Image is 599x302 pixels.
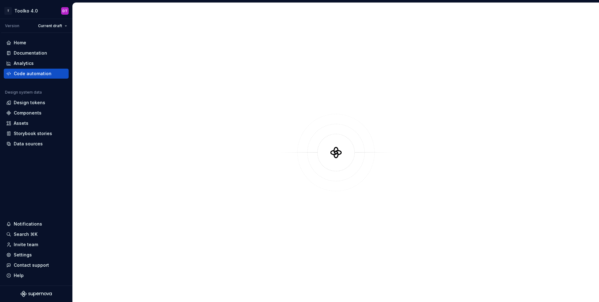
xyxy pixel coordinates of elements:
[14,71,51,77] div: Code automation
[4,129,69,139] a: Storybook stories
[38,23,62,28] span: Current draft
[14,50,47,56] div: Documentation
[14,221,42,227] div: Notifications
[14,110,41,116] div: Components
[14,120,28,126] div: Assets
[4,250,69,260] a: Settings
[14,262,49,268] div: Contact support
[14,231,37,237] div: Search ⌘K
[4,98,69,108] a: Design tokens
[14,141,43,147] div: Data sources
[35,22,70,30] button: Current draft
[4,48,69,58] a: Documentation
[14,130,52,137] div: Storybook stories
[4,58,69,68] a: Analytics
[4,108,69,118] a: Components
[14,60,34,66] div: Analytics
[21,291,52,297] svg: Supernova Logo
[14,40,26,46] div: Home
[4,69,69,79] a: Code automation
[14,272,24,279] div: Help
[14,8,38,14] div: Toolko 4.0
[5,23,19,28] div: Version
[4,240,69,250] a: Invite team
[4,270,69,280] button: Help
[4,260,69,270] button: Contact support
[4,139,69,149] a: Data sources
[4,118,69,128] a: Assets
[5,90,42,95] div: Design system data
[14,252,32,258] div: Settings
[62,8,67,13] div: DT
[14,100,45,106] div: Design tokens
[4,38,69,48] a: Home
[4,219,69,229] button: Notifications
[1,4,71,17] button: TToolko 4.0DT
[14,241,38,248] div: Invite team
[4,229,69,239] button: Search ⌘K
[4,7,12,15] div: T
